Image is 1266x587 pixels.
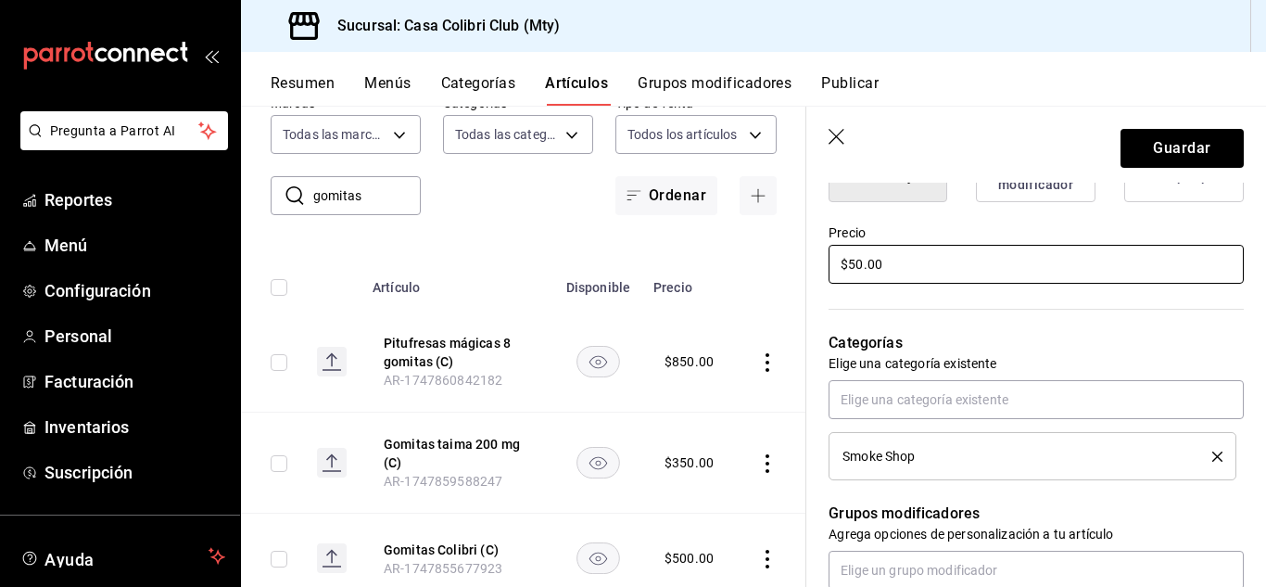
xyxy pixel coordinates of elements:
button: Grupos modificadores [638,74,791,106]
span: Ayuda [44,545,201,568]
button: edit-product-location [384,435,532,472]
span: AR-1747859588247 [384,474,502,489]
span: Personal [44,324,225,349]
span: Todas las categorías, Sin categoría [455,125,559,144]
label: Precio [829,226,1244,239]
span: AR-1747860842182 [384,373,502,388]
span: Pregunta a Parrot AI [50,121,199,141]
button: Categorías [441,74,516,106]
h3: Sucursal: Casa Colibri Club (Mty) [323,15,560,37]
button: Artículos [545,74,608,106]
button: Pregunta a Parrot AI [20,111,228,150]
p: Elige una categoría existente [829,354,1244,373]
span: Facturación [44,369,225,394]
button: Menús [364,74,411,106]
span: Reportes [44,187,225,212]
input: Buscar artículo [313,177,421,214]
button: edit-product-location [384,541,532,559]
button: actions [758,550,777,568]
div: $ 850.00 [665,352,714,371]
button: Ordenar [615,176,717,215]
button: availability-product [576,447,620,479]
button: actions [758,454,777,473]
button: Publicar [821,74,879,106]
span: Configuración [44,278,225,303]
p: Categorías [829,332,1244,354]
span: Todos los artículos [627,125,738,144]
div: $ 500.00 [665,549,714,568]
span: AR-1747855677923 [384,561,502,576]
a: Pregunta a Parrot AI [13,134,228,154]
span: Todas las marcas, Sin marca [283,125,386,144]
p: Agrega opciones de personalización a tu artículo [829,525,1244,543]
input: $0.00 [829,245,1244,284]
p: Grupos modificadores [829,503,1244,525]
div: navigation tabs [271,74,1266,106]
span: Smoke Shop [842,450,915,463]
button: Resumen [271,74,335,106]
button: actions [758,353,777,372]
button: edit-product-location [384,334,532,371]
span: Suscripción [44,460,225,485]
input: Elige una categoría existente [829,380,1244,419]
th: Disponible [554,252,642,312]
button: open_drawer_menu [204,48,219,63]
div: $ 350.00 [665,453,714,472]
span: Inventarios [44,415,225,440]
button: Guardar [1120,129,1244,168]
button: availability-product [576,346,620,377]
button: delete [1199,452,1222,462]
th: Artículo [361,252,554,312]
th: Precio [642,252,736,312]
button: availability-product [576,542,620,574]
span: Menú [44,233,225,258]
